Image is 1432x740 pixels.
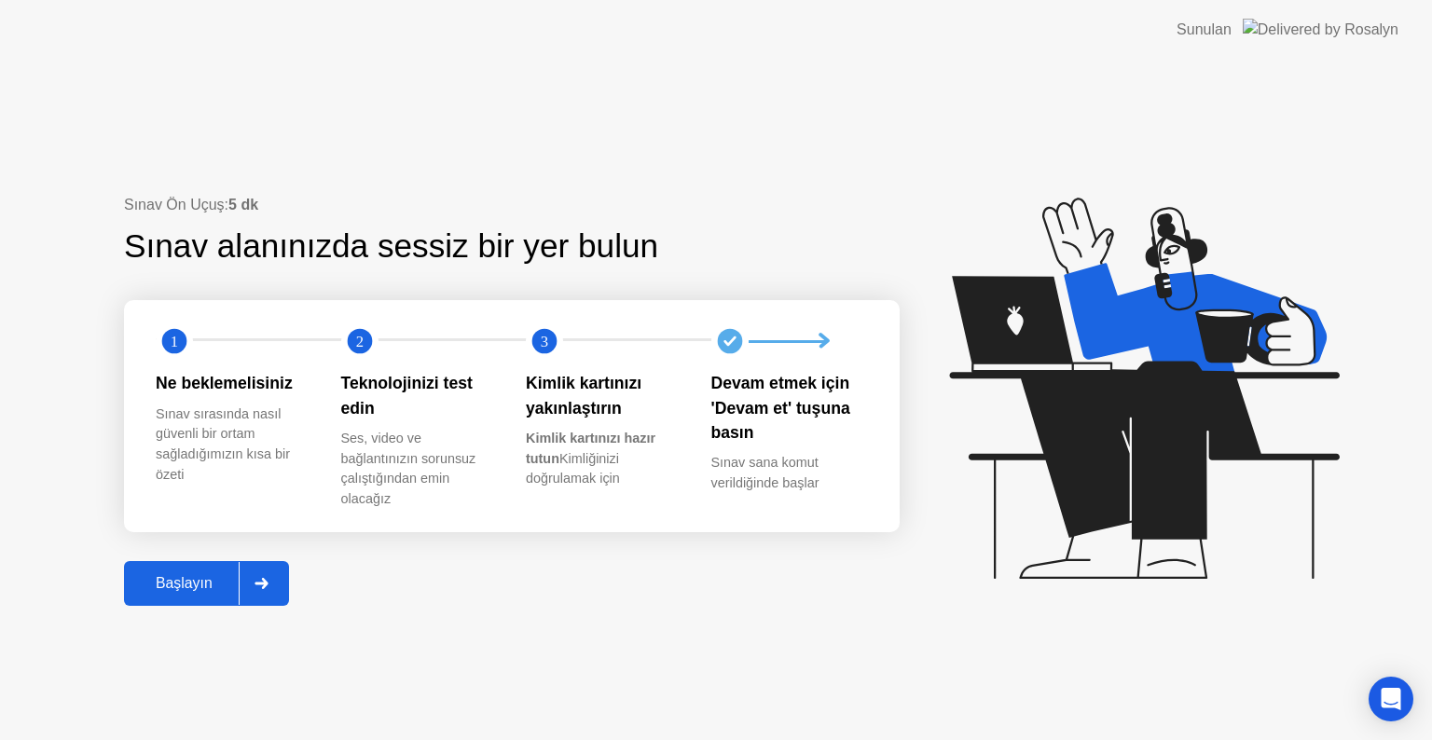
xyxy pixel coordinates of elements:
div: Teknolojinizi test edin [341,371,497,420]
b: Kimlik kartınızı hazır tutun [526,431,655,466]
div: Ses, video ve bağlantınızın sorunsuz çalıştığından emin olacağız [341,429,497,509]
div: Sunulan [1177,19,1232,41]
div: Ne beklemelisiniz [156,371,311,395]
div: Başlayın [130,575,239,592]
div: Sınav sırasında nasıl güvenli bir ortam sağladığımızın kısa bir özeti [156,404,311,485]
text: 3 [541,333,548,350]
div: Devam etmek için 'Devam et' tuşuna basın [711,371,867,445]
div: Sınav Ön Uçuş: [124,194,900,216]
button: Başlayın [124,561,289,606]
div: Sınav sana komut verildiğinde başlar [711,453,867,493]
img: Delivered by Rosalyn [1243,19,1398,40]
b: 5 dk [228,197,258,212]
div: Kimliğinizi doğrulamak için [526,429,682,489]
div: Sınav alanınızda sessiz bir yer bulun [124,222,781,271]
div: Open Intercom Messenger [1369,677,1413,721]
div: Kimlik kartınızı yakınlaştırın [526,371,682,420]
text: 1 [171,333,178,350]
text: 2 [355,333,363,350]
